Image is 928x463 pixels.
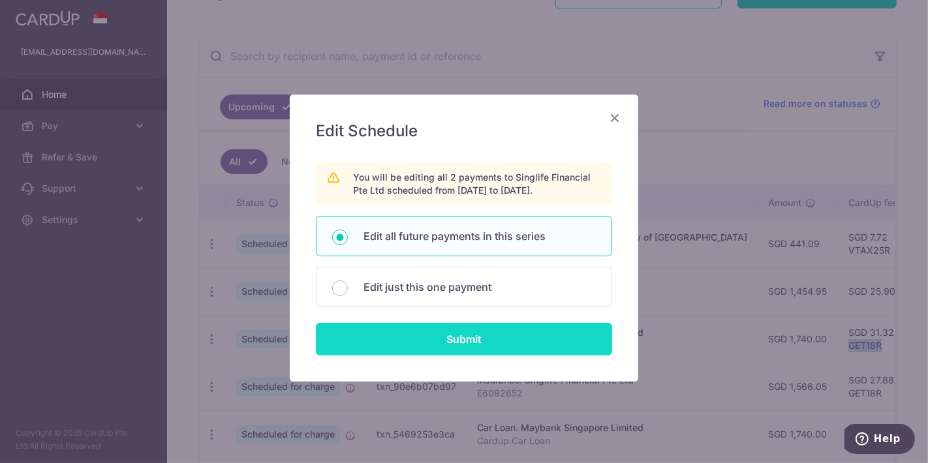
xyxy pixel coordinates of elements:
input: Submit [316,323,612,355]
h5: Edit Schedule [316,121,612,142]
p: Edit all future payments in this series [363,228,596,244]
p: Edit just this one payment [363,279,596,295]
p: You will be editing all 2 payments to Singlife Financial Pte Ltd scheduled from [DATE] to [DATE]. [353,171,601,197]
iframe: Opens a widget where you can find more information [844,424,915,456]
button: Close [607,110,623,126]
